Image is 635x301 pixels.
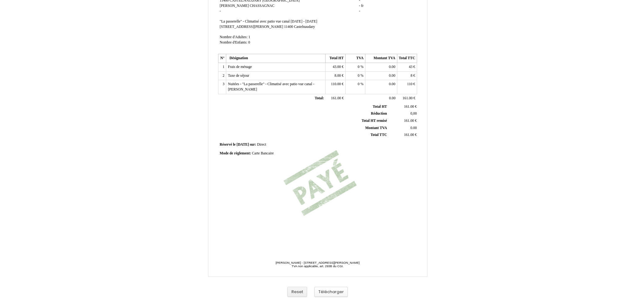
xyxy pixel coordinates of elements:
[326,54,345,63] th: Total HT
[326,94,345,103] td: €
[389,74,395,78] span: 0.00
[228,82,314,91] span: Nuitées - "La passerelle" - Climatisé avec patio vue canal - [PERSON_NAME]
[220,40,247,44] span: Nombre d'Enfants:
[237,143,249,147] span: [DATE]
[250,143,256,147] span: sur:
[397,94,417,103] td: €
[389,96,396,100] span: 0.00
[220,4,249,8] span: [PERSON_NAME]
[220,19,290,23] span: "La passerelle" - Climatisé avec patio vue canal
[220,9,221,13] span: -
[249,35,250,39] span: 1
[371,112,387,116] span: Réduction
[284,25,293,29] span: 11400
[404,133,414,137] span: 161.00
[409,65,412,69] span: 43
[220,151,251,155] span: Mode de règlement:
[220,35,248,39] span: Nombre d'Adultes:
[404,119,414,123] span: 161.00
[397,71,417,80] td: €
[315,96,324,100] span: Total:
[331,82,341,86] span: 110.00
[373,105,387,109] span: Total HT
[226,54,326,63] th: Désignation
[345,54,365,63] th: TVA
[389,82,395,86] span: 0.00
[218,71,226,80] td: 2
[291,19,317,23] span: [DATE] - [DATE]
[403,96,413,100] span: 161.00
[365,54,397,63] th: Montant TVA
[326,63,345,72] td: €
[326,80,345,94] td: €
[359,9,360,13] span: -
[326,71,345,80] td: €
[358,65,360,69] span: 0
[404,105,414,109] span: 161.00
[228,74,249,78] span: Taxe de séjour
[358,74,360,78] span: 0
[358,82,360,86] span: 0
[388,132,418,139] td: €
[359,4,360,8] span: -
[361,4,364,8] span: fr
[291,264,344,268] span: TVA non applicable, art. 293B du CGI.
[257,143,266,147] span: Direct
[335,74,341,78] span: 8.00
[365,126,387,130] span: Montant TVA
[397,63,417,72] td: €
[411,112,417,116] span: 0,00
[362,119,387,123] span: Total HT remisé
[411,126,417,130] span: 0.00
[388,117,418,125] td: €
[333,65,341,69] span: 43.00
[294,25,315,29] span: Castelnaudary
[248,40,250,44] span: 0
[314,287,348,297] button: Télécharger
[371,133,387,137] span: Total TTC
[250,4,275,8] span: CHASSAGNAC
[218,80,226,94] td: 3
[389,65,395,69] span: 0.00
[218,54,226,63] th: N°
[218,63,226,72] td: 1
[331,96,341,100] span: 161.00
[411,74,412,78] span: 8
[252,151,274,155] span: Carte Bancaire
[388,103,418,110] td: €
[397,80,417,94] td: €
[397,54,417,63] th: Total TTC
[287,287,307,297] button: Reset
[345,63,365,72] td: %
[407,82,412,86] span: 110
[345,71,365,80] td: %
[220,143,236,147] span: Réservé le
[220,25,283,29] span: [STREET_ADDRESS][PERSON_NAME]
[276,261,359,264] span: [PERSON_NAME] - [STREET_ADDRESS][PERSON_NAME]
[228,65,252,69] span: Frais de ménage
[345,80,365,94] td: %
